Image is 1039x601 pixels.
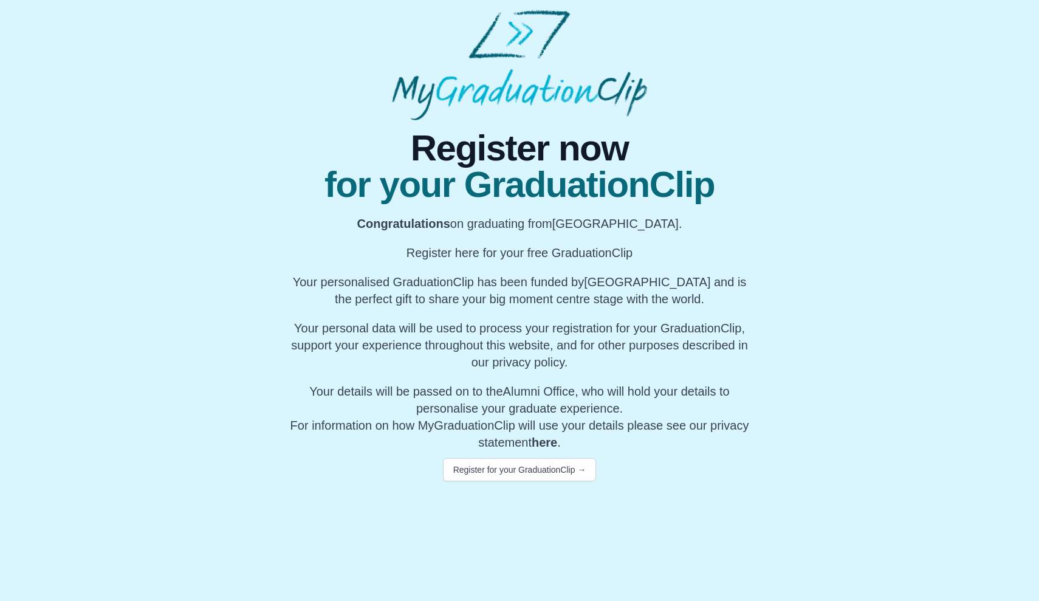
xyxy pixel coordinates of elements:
[286,320,753,371] p: Your personal data will be used to process your registration for your GraduationClip, support you...
[503,385,575,398] span: Alumni Office
[286,167,753,203] span: for your GraduationClip
[357,217,450,230] b: Congratulations
[532,436,557,449] a: here
[309,385,730,415] span: Your details will be passed on to the , who will hold your details to personalise your graduate e...
[286,215,753,232] p: on graduating from [GEOGRAPHIC_DATA].
[290,385,749,449] span: For information on how MyGraduationClip will use your details please see our privacy statement .
[443,458,597,481] button: Register for your GraduationClip →
[286,130,753,167] span: Register now
[286,273,753,307] p: Your personalised GraduationClip has been funded by [GEOGRAPHIC_DATA] and is the perfect gift to ...
[392,10,647,120] img: MyGraduationClip
[286,244,753,261] p: Register here for your free GraduationClip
